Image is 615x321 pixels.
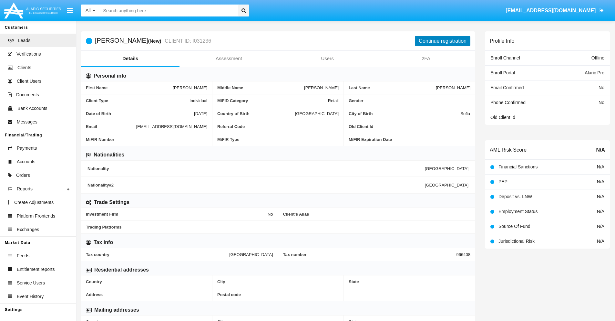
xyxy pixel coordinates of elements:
span: PEP [498,179,507,184]
h6: Mailing addresses [94,306,139,314]
h6: AML Risk Score [490,147,527,153]
h6: Nationalities [94,151,124,158]
span: [PERSON_NAME] [173,85,207,90]
h6: Tax info [94,239,113,246]
span: 966408 [456,252,470,257]
small: CLIENT ID: I031236 [163,38,211,44]
span: MiFIR Expiration Date [349,137,470,142]
span: Email [86,124,136,129]
span: Nationality [87,166,425,171]
span: [EMAIL_ADDRESS][DOMAIN_NAME] [506,8,596,13]
span: Verifications [16,51,41,58]
span: Accounts [17,158,36,165]
span: Nationality #2 [87,183,425,187]
span: N/A [597,209,604,214]
span: Create Adjustments [14,199,54,206]
span: N/A [597,179,604,184]
a: 2FA [377,51,475,66]
span: Event History [17,293,44,300]
span: Orders [16,172,30,179]
span: [PERSON_NAME] [304,85,339,90]
span: Jurisdictional Risk [498,239,535,244]
span: Sofia [460,111,470,116]
span: Old Client Id [490,115,515,120]
input: Search [100,5,236,16]
a: Assessment [179,51,278,66]
span: Payments [17,145,37,152]
span: Investment Firm [86,212,268,217]
span: Messages [17,119,37,125]
span: Date of Birth [86,111,194,116]
div: (New) [148,37,163,45]
span: All [86,8,91,13]
span: Deposit vs. LNW [498,194,532,199]
span: N/A [597,239,604,244]
span: N/A [596,146,605,154]
button: Continue registration [415,36,470,46]
h6: Residential addresses [94,266,149,273]
span: Platform Frontends [17,213,55,219]
span: [EMAIL_ADDRESS][DOMAIN_NAME] [136,124,207,129]
span: Tax number [283,252,456,257]
span: City [217,279,339,284]
span: Employment Status [498,209,538,214]
span: [GEOGRAPHIC_DATA] [425,183,468,187]
span: Enroll Channel [490,55,520,60]
span: Retail [328,98,339,103]
span: Exchanges [17,226,39,233]
span: [DATE] [194,111,207,116]
span: Trading Platforms [86,225,470,230]
span: Gender [349,98,470,103]
span: Alaric Pro [585,70,604,75]
span: Last Name [349,85,436,90]
span: Client’s Alias [283,212,471,217]
span: [GEOGRAPHIC_DATA] [425,166,468,171]
span: Entitlement reports [17,266,55,273]
span: MiFIR Number [86,137,207,142]
span: MiFIR Type [217,137,339,142]
span: [GEOGRAPHIC_DATA] [229,252,273,257]
span: City of Birth [349,111,460,116]
span: Email Confirmed [490,85,524,90]
span: Clients [17,64,31,71]
span: [PERSON_NAME] [436,85,470,90]
span: Address [86,292,207,297]
span: Financial Sanctions [498,164,538,169]
span: Enroll Portal [490,70,515,75]
a: Users [278,51,377,66]
span: No [599,100,604,105]
span: No [268,212,273,217]
h6: Profile Info [490,38,514,44]
a: All [81,7,100,14]
span: Referral Code [217,124,339,129]
h6: Trade Settings [94,199,129,206]
span: Tax country [86,252,229,257]
span: N/A [597,194,604,199]
span: Source Of Fund [498,224,530,229]
span: State [349,279,470,284]
a: [EMAIL_ADDRESS][DOMAIN_NAME] [503,2,607,20]
span: Old Client Id [349,124,470,129]
span: N/A [597,164,604,169]
a: Details [81,51,179,66]
span: Bank Accounts [17,105,47,112]
span: Country [86,279,207,284]
span: Reports [17,186,33,192]
h5: [PERSON_NAME] [95,37,211,45]
span: MiFID Category [217,98,328,103]
span: Country of Birth [217,111,295,116]
span: Documents [16,91,39,98]
span: Offline [591,55,604,60]
span: No [599,85,604,90]
span: Leads [18,37,30,44]
span: Service Users [17,280,45,286]
span: Middle Name [217,85,304,90]
span: First Name [86,85,173,90]
span: Client Type [86,98,190,103]
span: Phone Confirmed [490,100,526,105]
img: Logo image [3,1,62,20]
span: Client Users [17,78,41,85]
span: Individual [190,98,207,103]
span: Feeds [17,252,29,259]
h6: Personal info [94,72,126,80]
